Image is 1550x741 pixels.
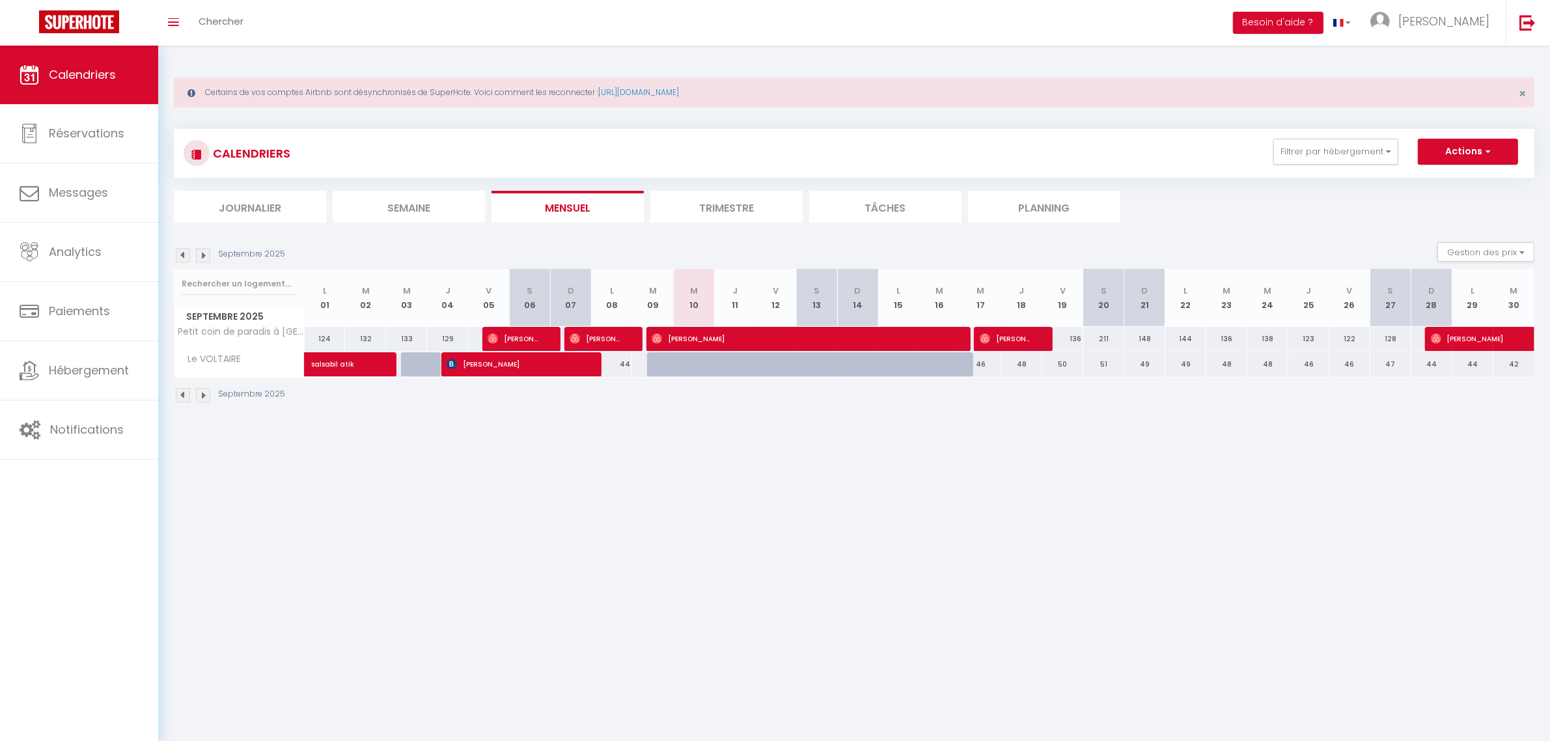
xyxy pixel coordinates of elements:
[49,184,108,201] span: Messages
[174,307,304,326] span: Septembre 2025
[1083,269,1124,327] th: 20
[1042,269,1083,327] th: 19
[1165,352,1206,376] div: 49
[1370,12,1390,31] img: ...
[1428,285,1435,297] abbr: D
[1060,285,1066,297] abbr: V
[1370,327,1411,351] div: 128
[1288,352,1329,376] div: 46
[1264,285,1271,297] abbr: M
[755,269,796,327] th: 12
[1452,352,1493,376] div: 44
[1370,269,1411,327] th: 27
[570,326,624,351] span: [PERSON_NAME]
[1206,269,1247,327] th: 23
[632,269,673,327] th: 09
[1001,269,1042,327] th: 18
[591,352,632,376] div: 44
[1519,14,1536,31] img: logout
[49,244,102,260] span: Analytics
[210,139,290,168] h3: CALENDRIERS
[878,269,919,327] th: 15
[1206,352,1247,376] div: 48
[1452,269,1493,327] th: 29
[1247,352,1288,376] div: 48
[1288,327,1329,351] div: 123
[1411,352,1452,376] div: 44
[855,285,861,297] abbr: D
[1183,285,1187,297] abbr: L
[568,285,574,297] abbr: D
[445,285,450,297] abbr: J
[919,269,960,327] th: 16
[550,269,591,327] th: 07
[796,269,837,327] th: 13
[1042,352,1083,376] div: 50
[1519,85,1526,102] span: ×
[199,14,243,28] span: Chercher
[598,87,679,98] a: [URL][DOMAIN_NAME]
[960,269,1001,327] th: 17
[1329,327,1370,351] div: 122
[1329,269,1370,327] th: 26
[968,191,1120,223] li: Planning
[732,285,738,297] abbr: J
[311,345,371,370] span: salsabil atik
[1388,285,1394,297] abbr: S
[39,10,119,33] img: Super Booking
[468,269,509,327] th: 05
[49,66,116,83] span: Calendriers
[1493,352,1534,376] div: 42
[960,352,1001,376] div: 46
[386,327,427,351] div: 133
[1273,139,1398,165] button: Filtrer par hébergement
[174,191,326,223] li: Journalier
[1471,285,1474,297] abbr: L
[427,327,468,351] div: 129
[486,285,491,297] abbr: V
[174,77,1534,107] div: Certains de vos comptes Airbnb sont désynchronisés de SuperHote. Voici comment les reconnecter :
[1329,352,1370,376] div: 46
[976,285,984,297] abbr: M
[1001,352,1042,376] div: 48
[1124,327,1165,351] div: 148
[936,285,944,297] abbr: M
[1418,139,1518,165] button: Actions
[809,191,962,223] li: Tâches
[10,5,49,44] button: Ouvrir le widget de chat LiveChat
[49,362,129,378] span: Hébergement
[323,285,327,297] abbr: L
[1101,285,1107,297] abbr: S
[980,326,1034,351] span: [PERSON_NAME]
[814,285,820,297] abbr: S
[333,191,485,223] li: Semaine
[182,272,297,296] input: Rechercher un logement...
[491,191,644,223] li: Mensuel
[362,285,370,297] abbr: M
[690,285,698,297] abbr: M
[1083,352,1124,376] div: 51
[714,269,755,327] th: 11
[773,285,779,297] abbr: V
[650,191,803,223] li: Trimestre
[488,326,542,351] span: [PERSON_NAME]
[305,327,346,351] div: 124
[1370,352,1411,376] div: 47
[49,125,124,141] span: Réservations
[1083,327,1124,351] div: 211
[345,269,386,327] th: 02
[1042,327,1083,351] div: 136
[897,285,901,297] abbr: L
[176,352,245,367] span: Le VOLTAIRE
[610,285,614,297] abbr: L
[1519,88,1526,100] button: Close
[1437,242,1534,262] button: Gestion des prix
[1247,327,1288,351] div: 138
[1165,269,1206,327] th: 22
[1398,13,1489,29] span: [PERSON_NAME]
[403,285,411,297] abbr: M
[50,421,124,438] span: Notifications
[673,269,714,327] th: 10
[427,269,468,327] th: 04
[1141,285,1148,297] abbr: D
